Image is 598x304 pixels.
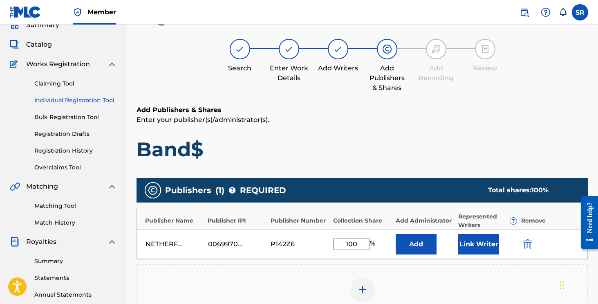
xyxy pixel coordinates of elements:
button: Link Writer [458,234,499,254]
div: Publisher IPI [208,216,266,225]
div: Publisher Number [271,216,329,225]
a: Overclaims Tool [34,163,117,172]
div: Add Publishers & Shares [367,63,408,93]
div: Search [219,63,260,73]
span: ( 1 ) [215,184,224,196]
span: 100 % [531,186,549,194]
a: Bulk Registration Tool [34,113,117,122]
div: Remove [521,216,580,225]
div: Notifications [559,8,567,16]
span: Publishers [165,184,211,196]
p: Enter your publisher(s)/administrator(s). [137,115,588,125]
div: Review [465,63,506,73]
img: expand [107,182,117,191]
div: Represented Writers [458,212,517,230]
span: REQUIRED [240,184,286,196]
img: expand [107,59,117,69]
div: Publisher Name [145,216,204,225]
iframe: Resource Center [575,189,598,257]
img: step indicator icon for Add Publishers & Shares [382,44,392,54]
span: Member [87,7,116,17]
div: Collection Share [333,216,392,225]
img: step indicator icon for Add Writers [333,44,343,54]
a: Summary [34,257,117,266]
div: Add Administrator [396,216,454,225]
a: Matching Tool [34,202,117,210]
span: Matching [26,182,58,191]
img: Catalog [10,40,20,50]
span: Catalog [26,40,52,50]
img: step indicator icon for Review [480,44,490,54]
img: step indicator icon for Enter Work Details [284,44,294,54]
div: Add Writers [318,63,358,73]
div: Help [538,4,554,20]
div: Add Recording [416,63,457,83]
div: Total shares: [488,185,572,195]
a: Registration Drafts [34,130,117,138]
a: CatalogCatalog [10,40,52,50]
a: Public Search [516,4,533,20]
img: search [520,7,529,17]
span: ? [229,187,235,194]
a: Registration History [34,146,117,155]
span: Royalties [26,237,56,247]
img: step indicator icon for Add Recording [431,44,441,54]
a: Individual Registration Tool [34,96,117,105]
span: ? [510,218,517,224]
a: SummarySummary [10,20,59,30]
img: step indicator icon for Search [235,44,245,54]
div: User Menu [572,4,588,20]
h1: Band$ [137,137,588,162]
div: Enter Work Details [269,63,309,83]
span: Summary [26,20,59,30]
span: Works Registration [26,59,90,69]
img: Top Rightsholder [73,7,83,17]
img: expand [107,237,117,247]
iframe: Chat Widget [557,265,598,304]
span: % [370,239,377,250]
h6: Add Publishers & Shares [137,105,588,115]
a: Claiming Tool [34,79,117,88]
img: Works Registration [10,59,20,69]
img: 12a2ab48e56ec057fbd8.svg [523,239,532,249]
a: Statements [34,274,117,282]
img: add [358,285,367,295]
img: Summary [10,20,20,30]
a: Match History [34,218,117,227]
img: help [541,7,551,17]
img: Matching [10,182,20,191]
img: publishers [148,185,158,195]
img: Royalties [10,237,20,247]
a: Annual Statements [34,290,117,299]
img: MLC Logo [10,6,41,18]
button: Add [396,234,437,254]
div: Drag [560,273,564,297]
